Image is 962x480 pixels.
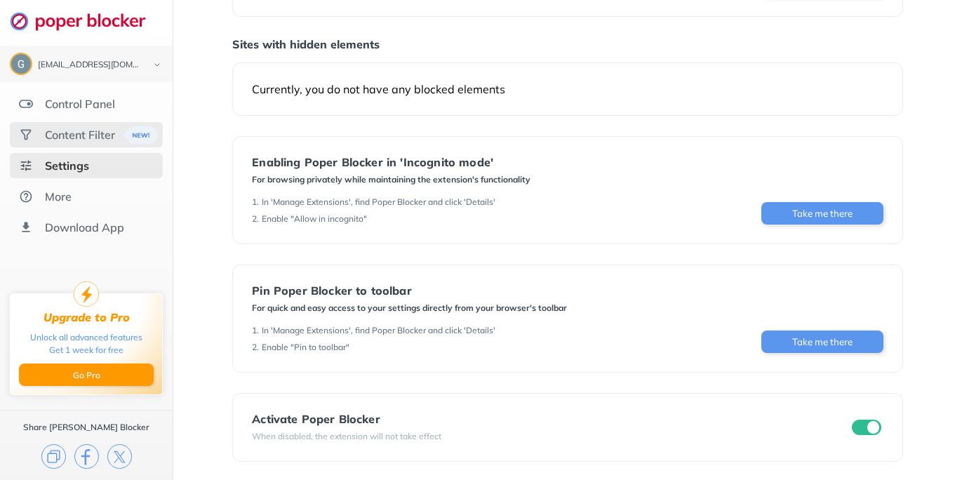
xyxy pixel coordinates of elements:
[262,213,367,225] div: Enable "Allow in incognito"
[761,202,883,225] button: Take me there
[74,444,99,469] img: facebook.svg
[107,444,132,469] img: x.svg
[23,422,149,433] div: Share [PERSON_NAME] Blocker
[45,128,115,142] div: Content Filter
[252,82,883,96] div: Currently, you do not have any blocked elements
[19,159,33,173] img: settings-selected.svg
[252,342,259,353] div: 2 .
[19,364,154,386] button: Go Pro
[252,174,530,185] div: For browsing privately while maintaining the extension's functionality
[19,189,33,204] img: about.svg
[123,126,158,144] img: menuBanner.svg
[45,220,124,234] div: Download App
[10,11,161,31] img: logo-webpage.svg
[262,342,349,353] div: Enable "Pin to toolbar"
[41,444,66,469] img: copy.svg
[45,189,72,204] div: More
[49,344,123,356] div: Get 1 week for free
[38,60,142,70] div: googoogaga1518@gmail.com
[19,97,33,111] img: features.svg
[761,331,883,353] button: Take me there
[252,196,259,208] div: 1 .
[11,54,31,74] img: ACg8ocKfNrM96zL4awtpzZaqtSSpW66_5WyA9dIK1Nqoz8gYrl6CiA=s96-c
[45,97,115,111] div: Control Panel
[252,325,259,336] div: 1 .
[30,331,142,344] div: Unlock all advanced features
[19,128,33,142] img: social.svg
[252,413,441,425] div: Activate Poper Blocker
[252,302,567,314] div: For quick and easy access to your settings directly from your browser's toolbar
[45,159,89,173] div: Settings
[252,431,441,442] div: When disabled, the extension will not take effect
[262,325,495,336] div: In 'Manage Extensions', find Poper Blocker and click 'Details'
[149,58,166,72] img: chevron-bottom-black.svg
[252,213,259,225] div: 2 .
[262,196,495,208] div: In 'Manage Extensions', find Poper Blocker and click 'Details'
[252,156,530,168] div: Enabling Poper Blocker in 'Incognito mode'
[252,284,567,297] div: Pin Poper Blocker to toolbar
[74,281,99,307] img: upgrade-to-pro.svg
[19,220,33,234] img: download-app.svg
[44,311,130,324] div: Upgrade to Pro
[232,37,902,51] div: Sites with hidden elements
